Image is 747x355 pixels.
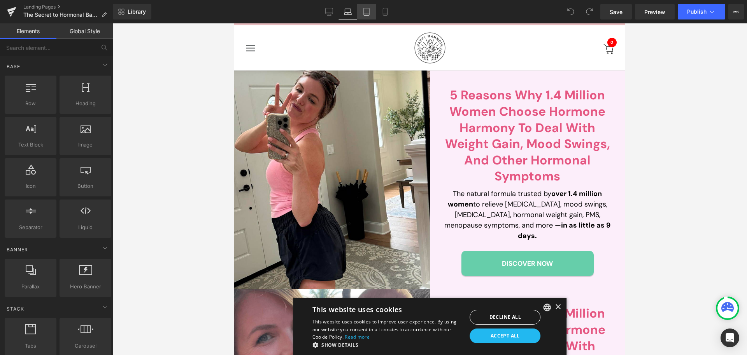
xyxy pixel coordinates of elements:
[373,14,382,24] span: 0
[7,223,54,231] span: Separator
[338,4,357,19] a: Laptop
[321,281,326,287] div: Close
[610,8,622,16] span: Save
[563,4,579,19] button: Undo
[678,4,725,19] button: Publish
[87,318,124,325] span: Show details
[180,9,211,40] img: HM_Logo_Black_1.webp
[113,4,151,19] a: New Library
[7,99,54,108] span: Row
[369,18,379,32] a: Open cart
[7,342,54,350] span: Tabs
[227,228,359,253] a: Discover Now
[6,305,25,313] span: Stack
[110,310,135,317] a: Read more, opens a new window
[235,286,306,301] div: Decline all
[357,4,376,19] a: Tablet
[687,9,707,15] span: Publish
[284,197,376,217] strong: in as little as 9 days.
[268,235,319,245] span: Discover Now
[62,141,109,149] span: Image
[214,166,368,185] strong: over 1.4 million women
[62,342,109,350] span: Carousel
[128,8,146,15] span: Library
[62,223,109,231] span: Liquid
[721,329,739,347] div: Open Intercom Messenger
[78,318,228,326] div: Show details
[78,295,223,317] span: This website uses cookies to improve user experience. By using our website you consent to all coo...
[12,21,21,28] button: Open navigation
[6,63,21,70] span: Base
[205,165,382,218] p: The natural formula trusted by to relieve [MEDICAL_DATA], mood swings, [MEDICAL_DATA], hormonal w...
[6,246,29,253] span: Banner
[59,274,333,332] div: Cookie consent dialog
[23,12,98,18] span: The Secret to Hormonal Balance for Women
[7,182,54,190] span: Icon
[62,283,109,291] span: Hero Banner
[376,4,395,19] a: Mobile
[62,99,109,108] span: Heading
[582,4,597,19] button: Redo
[7,283,54,291] span: Parallax
[7,141,54,149] span: Text Block
[635,4,675,19] a: Preview
[62,182,109,190] span: Button
[211,64,376,161] b: 5 Reasons Why 1.4 Million Women Choose Hormone Harmony To Deal With Weight Gain, Mood Swings, And...
[78,279,209,291] div: This website uses cookies
[644,8,665,16] span: Preview
[320,4,338,19] a: Desktop
[728,4,744,19] button: More
[235,305,306,320] div: Accept all
[56,23,113,39] a: Global Style
[23,4,113,10] a: Landing Pages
